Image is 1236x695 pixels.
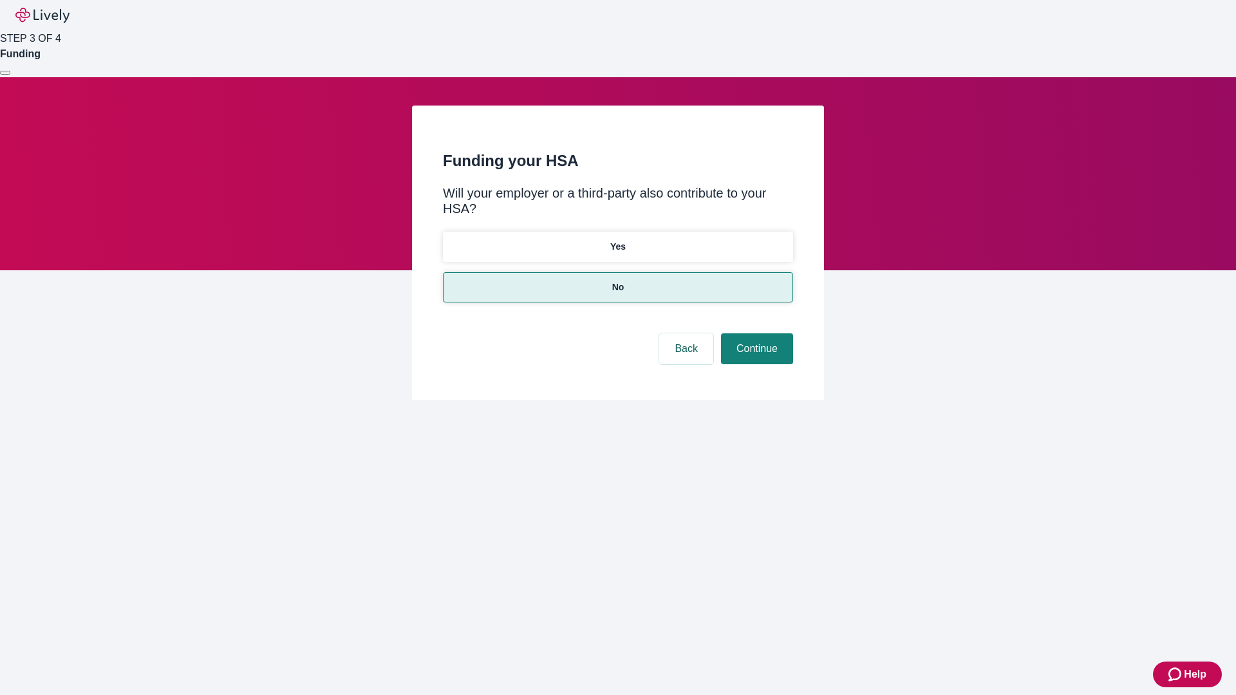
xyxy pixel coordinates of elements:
[443,185,793,216] div: Will your employer or a third-party also contribute to your HSA?
[443,272,793,302] button: No
[659,333,713,364] button: Back
[443,149,793,172] h2: Funding your HSA
[1184,667,1206,682] span: Help
[1168,667,1184,682] svg: Zendesk support icon
[612,281,624,294] p: No
[721,333,793,364] button: Continue
[15,8,70,23] img: Lively
[1153,662,1222,687] button: Zendesk support iconHelp
[443,232,793,262] button: Yes
[610,240,626,254] p: Yes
